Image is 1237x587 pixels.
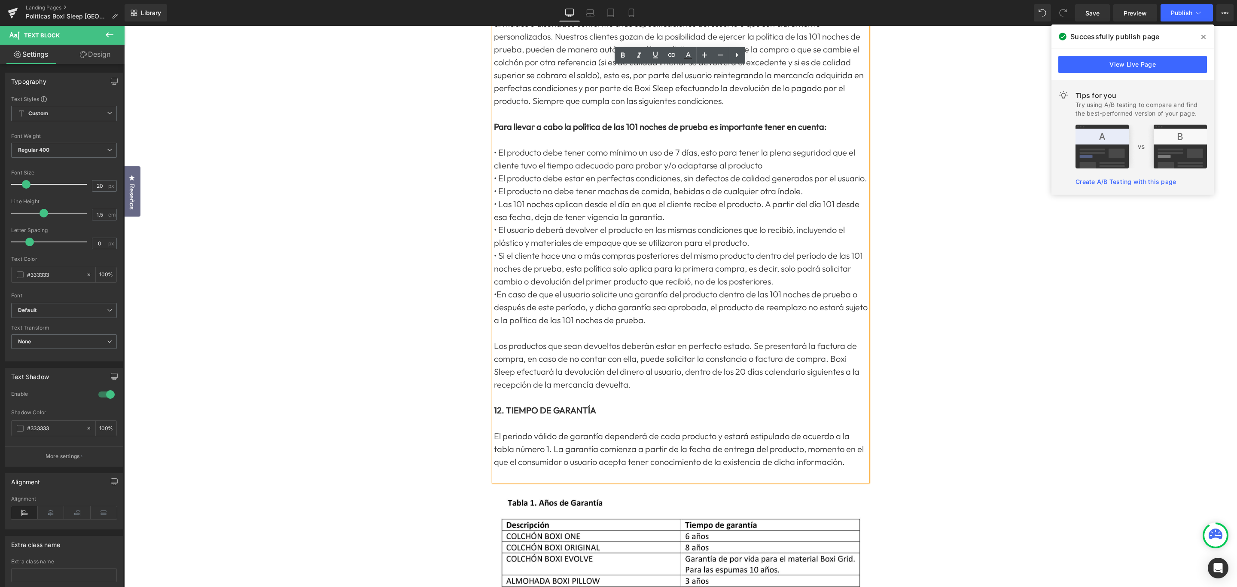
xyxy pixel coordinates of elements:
[5,446,123,466] button: More settings
[46,452,80,460] p: More settings
[370,120,743,146] p: • El producto debe tener como mínimo un uso de 7 días, esto para tener la plena seguridad que el ...
[1034,4,1051,21] button: Undo
[11,559,117,565] div: Extra class name
[64,45,126,64] a: Design
[1076,90,1207,101] div: Tips for you
[370,146,743,159] p: • El producto debe estar en perfectas condiciones, sin defectos de calidad generados por el usuario.
[11,170,117,176] div: Font Size
[1216,4,1234,21] button: More
[370,404,743,443] p: El periodo válido de garantía dependerá de cada producto y estará estipulado de acuerdo a la tabl...
[11,199,117,205] div: Line Height
[26,13,108,20] span: Políticas Boxi Sleep [GEOGRAPHIC_DATA]
[1054,4,1072,21] button: Redo
[11,410,117,416] div: Shadow Color
[1070,31,1159,42] span: Successfully publish page
[108,183,116,189] span: px
[11,133,117,139] div: Font Weight
[370,314,743,365] p: Los productos que sean devueltos deberán estar en perfecto estado. Se presentará la factura de co...
[11,368,49,380] div: Text Shadow
[11,391,90,400] div: Enable
[18,307,37,314] i: Default
[27,270,82,279] input: Color
[141,9,161,17] span: Library
[11,496,117,502] div: Alignment
[370,379,472,390] strong: 12. TIEMPO DE GARANTÍA
[1085,9,1100,18] span: Save
[1076,178,1176,185] a: Create A/B Testing with this page
[370,172,743,198] p: • Las 101 noches aplican desde el día en que el cliente recibe el producto. A partir del día 101 ...
[580,4,600,21] a: Laptop
[24,32,60,39] span: Text Block
[11,73,46,85] div: Typography
[370,198,743,223] p: • El usuario deberá devolver el producto en las mismas condiciones que lo recibió, incluyendo el ...
[27,424,82,433] input: Color
[11,256,117,262] div: Text Color
[1076,101,1207,118] div: Try using A/B testing to compare and find the best-performed version of your page.
[1124,9,1147,18] span: Preview
[96,421,116,436] div: %
[621,4,642,21] a: Mobile
[11,293,117,299] div: Font
[370,95,702,106] strong: Para llevar a cabo la política de las 101 noches de prueba es importante tener en cuenta:
[108,212,116,217] span: em
[96,267,116,282] div: %
[28,110,48,117] b: Custom
[18,338,31,345] b: None
[1058,90,1069,101] img: light.svg
[1058,56,1207,73] a: View Live Page
[559,4,580,21] a: Desktop
[26,4,125,11] a: Landing Pages
[11,536,60,548] div: Extra class name
[108,241,116,246] span: px
[11,95,117,102] div: Text Styles
[1171,9,1192,16] span: Publish
[370,223,743,262] p: • Si el cliente hace una o más compras posteriores del mismo producto dentro del período de las 1...
[11,325,117,331] div: Text Transform
[600,4,621,21] a: Tablet
[11,474,40,486] div: Alignment
[370,262,743,301] p: •En caso de que el usuario solicite una garantía del producto dentro de las 101 noches de prueba ...
[2,158,13,184] span: Reseñas
[370,159,743,172] p: • El producto no debe tener machas de comida, bebidas o de cualquier otra índole.
[1113,4,1157,21] a: Preview
[11,227,117,233] div: Letter Spacing
[1076,125,1207,168] img: tip.png
[125,4,167,21] a: New Library
[1208,558,1228,578] div: Open Intercom Messenger
[18,147,50,153] b: Regular 400
[1161,4,1213,21] button: Publish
